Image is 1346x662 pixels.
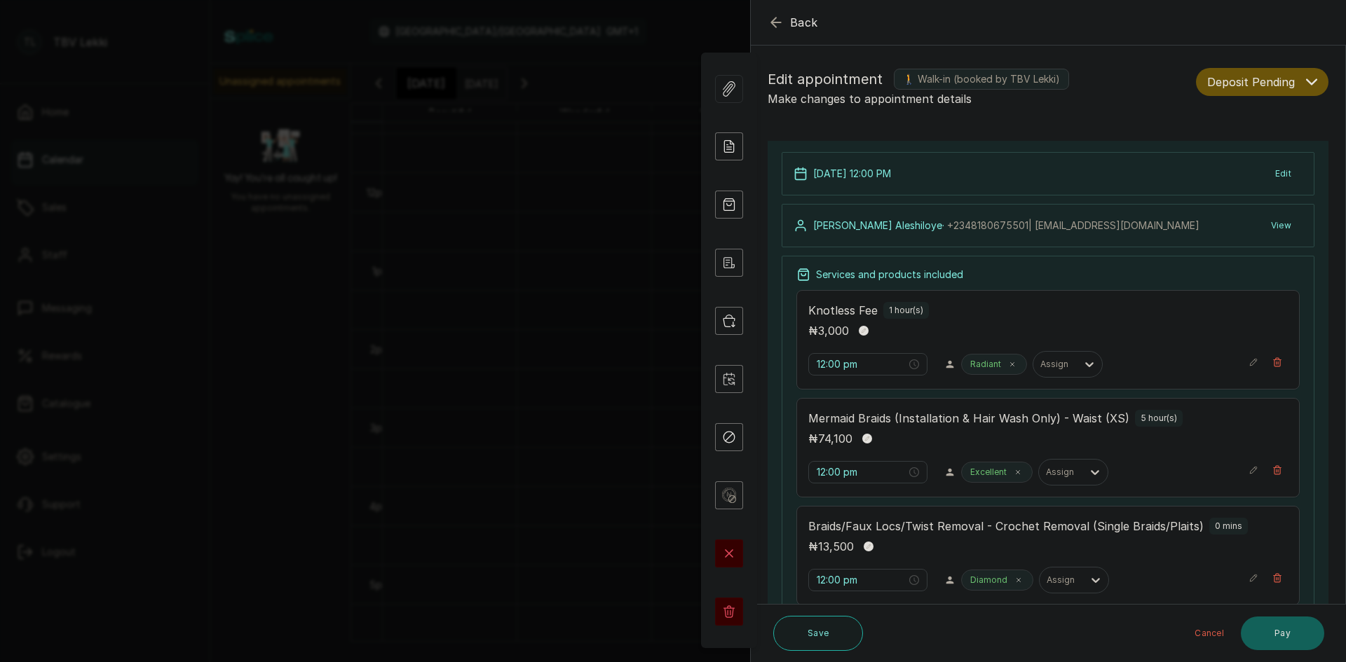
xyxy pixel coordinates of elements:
p: ₦ [808,322,849,339]
button: Edit [1264,161,1303,186]
p: Excellent [970,467,1007,478]
p: Knotless Fee [808,302,878,319]
p: Diamond [970,574,1007,586]
p: Radiant [970,359,1001,370]
span: Deposit Pending [1207,74,1295,90]
p: [PERSON_NAME] Aleshiloye · [813,219,1199,233]
span: 74,100 [818,432,852,446]
button: Deposit Pending [1196,68,1328,96]
button: Save [773,616,863,651]
p: Make changes to appointment details [768,90,1190,107]
span: Back [790,14,818,31]
input: Select time [817,572,906,588]
p: 0 mins [1215,520,1242,532]
p: Braids/Faux Locs/Twist Removal - Crochet Removal (Single Braids/Plaits) [808,518,1204,535]
p: [DATE] 12:00 PM [813,167,891,181]
p: 1 hour(s) [889,305,923,316]
p: 5 hour(s) [1141,413,1177,424]
button: Cancel [1183,616,1235,650]
p: ₦ [808,538,854,555]
p: Services and products included [816,268,963,282]
input: Select time [817,464,906,480]
button: Pay [1241,616,1324,650]
input: Select time [817,357,906,372]
span: 13,500 [818,539,854,553]
label: 🚶 Walk-in (booked by TBV Lekki) [894,69,1069,90]
button: Back [768,14,818,31]
span: Edit appointment [768,68,883,90]
p: ₦ [808,430,852,447]
span: +234 8180675501 | [EMAIL_ADDRESS][DOMAIN_NAME] [947,219,1199,231]
p: Mermaid Braids (Installation & Hair Wash Only) - Waist (XS) [808,410,1129,427]
span: 3,000 [818,324,849,338]
button: View [1260,213,1303,238]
